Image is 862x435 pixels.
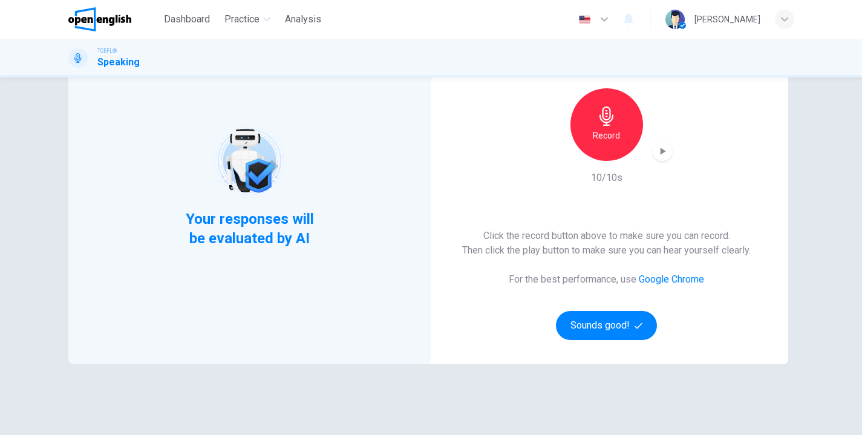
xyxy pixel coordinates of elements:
button: Dashboard [159,8,215,30]
button: Sounds good! [556,311,658,340]
img: robot icon [211,122,288,199]
span: Analysis [285,12,321,27]
h1: Speaking [97,55,140,70]
span: Dashboard [164,12,210,27]
h6: Record [593,128,620,143]
h6: Click the record button above to make sure you can record. Then click the play button to make sur... [462,229,751,258]
span: Practice [224,12,260,27]
h6: For the best performance, use [509,272,704,287]
span: TOEFL® [97,47,117,55]
img: OpenEnglish logo [68,7,132,31]
img: Profile picture [665,10,685,29]
img: en [577,15,592,24]
a: OpenEnglish logo [68,7,160,31]
h6: 10/10s [591,171,622,185]
a: Google Chrome [639,273,704,285]
div: [PERSON_NAME] [694,12,760,27]
button: Record [570,88,643,161]
button: Analysis [280,8,326,30]
span: Your responses will be evaluated by AI [176,209,323,248]
button: Practice [220,8,275,30]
